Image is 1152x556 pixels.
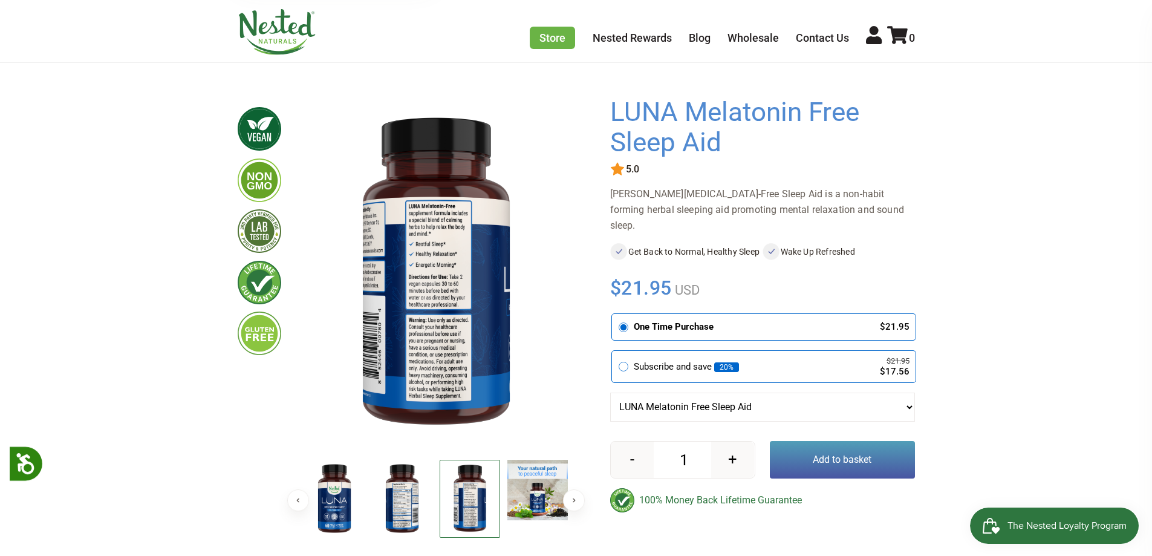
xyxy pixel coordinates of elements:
img: thirdpartytested [238,209,281,253]
img: LUNA Melatonin Free Sleep Aid [440,460,500,538]
div: 100% Money Back Lifetime Guarantee [610,488,915,512]
img: LUNA Melatonin Free Sleep Aid [301,97,571,450]
a: Wholesale [727,31,779,44]
span: $21.95 [610,275,672,301]
div: [PERSON_NAME][MEDICAL_DATA]-Free Sleep Aid is a non-habit forming herbal sleeping aid promoting m... [610,186,915,234]
img: LUNA Melatonin Free Sleep Aid [372,460,432,538]
span: USD [672,283,700,298]
span: 0 [909,31,915,44]
button: + [711,442,754,478]
h1: LUNA Melatonin Free Sleep Aid [610,97,909,157]
img: star.svg [610,162,625,177]
img: LUNA Melatonin Free Sleep Aid [304,460,365,538]
button: Add to basket [770,441,915,479]
img: Nested Naturals [238,9,316,55]
img: LUNA Melatonin Free Sleep Aid [507,460,568,520]
li: Wake Up Refreshed [763,243,915,260]
button: Previous [287,489,309,511]
a: Contact Us [796,31,849,44]
img: badge-lifetimeguarantee-color.svg [610,488,634,512]
span: 5.0 [625,164,639,175]
a: 0 [887,31,915,44]
button: - [611,442,654,478]
img: lifetimeguarantee [238,261,281,304]
img: vegan [238,107,281,151]
img: gmofree [238,159,281,202]
a: Store [530,27,575,49]
iframe: Button to open loyalty program pop-up [970,508,1140,544]
button: Next [563,489,585,511]
img: glutenfree [238,312,281,355]
li: Get Back to Normal, Healthy Sleep [610,243,763,260]
a: Nested Rewards [593,31,672,44]
a: Blog [689,31,711,44]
